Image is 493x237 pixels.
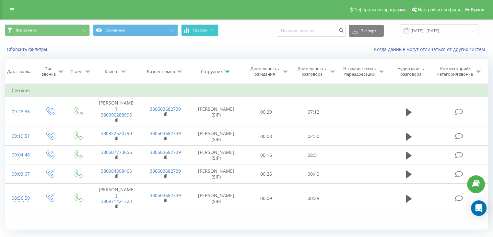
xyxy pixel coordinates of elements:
[150,149,181,155] a: 380503682739
[105,69,119,74] div: Клиент
[12,168,29,181] div: 09:03:07
[290,183,337,213] td: 00:28
[343,66,377,77] div: Название схемы переадресации
[150,130,181,136] a: 380503682739
[243,165,290,183] td: 00:26
[12,106,29,118] div: 09:26:36
[243,127,290,146] td: 00:08
[93,24,178,36] button: Основной
[92,97,141,127] td: [PERSON_NAME]
[436,66,474,77] div: Комментарий/категория звонка
[181,24,218,36] button: График
[296,66,328,77] div: Длительность разговора
[290,146,337,165] td: 08:31
[5,24,90,36] button: Все звонки
[471,200,487,216] div: Open Intercom Messenger
[41,66,56,77] div: Тип звонка
[101,130,132,136] a: 380952520790
[12,192,29,205] div: 08:56:59
[277,25,346,37] input: Поиск по номеру
[243,183,290,213] td: 00:09
[374,46,488,52] a: Когда данные могут отличаться от других систем
[92,183,141,213] td: [PERSON_NAME]
[150,192,181,198] a: 380503682739
[12,130,29,143] div: 09:19:51
[147,69,175,74] div: Бизнес номер
[12,149,29,161] div: 09:04:48
[201,69,223,74] div: Сотрудник
[190,146,243,165] td: [PERSON_NAME] (SIP)
[101,112,132,118] a: 380990288995
[101,198,132,204] a: 380971421323
[190,183,243,213] td: [PERSON_NAME] (SIP)
[349,25,384,37] button: Экспорт
[101,149,132,155] a: 380507773656
[243,146,290,165] td: 00:16
[392,66,430,77] div: Аудиозапись разговора
[290,127,337,146] td: 02:30
[290,165,337,183] td: 00:40
[150,106,181,112] a: 380503682739
[5,46,50,52] button: Сбросить фильтры
[471,7,484,12] span: Выход
[5,84,488,97] td: Сегодня
[243,97,290,127] td: 00:29
[418,7,460,12] span: Настройки профиля
[193,28,207,32] span: График
[101,168,132,174] a: 380984398465
[353,7,406,12] span: Реферальная программа
[190,165,243,183] td: [PERSON_NAME] (SIP)
[249,66,281,77] div: Длительность ожидания
[16,28,37,33] span: Все звонки
[290,97,337,127] td: 07:12
[7,69,31,74] div: Дата звонка
[190,127,243,146] td: [PERSON_NAME] (SIP)
[70,69,83,74] div: Статус
[190,97,243,127] td: [PERSON_NAME] (SIP)
[150,168,181,174] a: 380503682739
